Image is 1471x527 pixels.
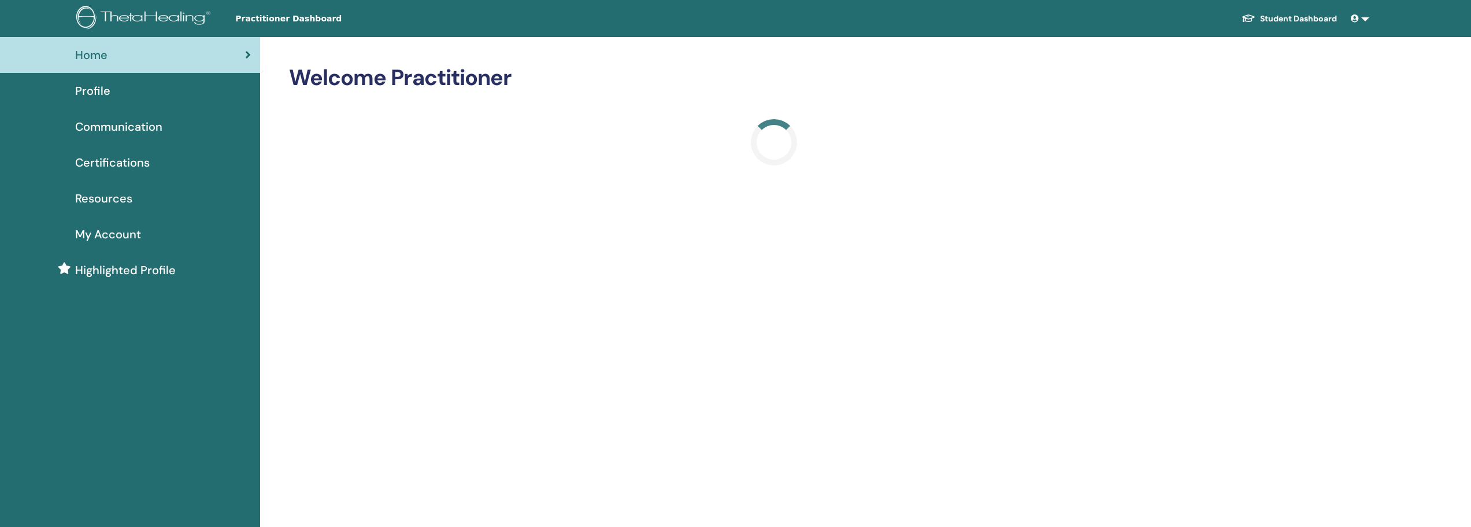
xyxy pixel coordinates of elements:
[1242,13,1255,23] img: graduation-cap-white.svg
[1232,8,1346,30] a: Student Dashboard
[75,118,162,135] span: Communication
[76,6,214,32] img: logo.png
[75,46,108,64] span: Home
[75,154,150,171] span: Certifications
[75,226,141,243] span: My Account
[289,65,1259,91] h2: Welcome Practitioner
[235,13,409,25] span: Practitioner Dashboard
[75,261,176,279] span: Highlighted Profile
[75,190,132,207] span: Resources
[75,82,110,99] span: Profile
